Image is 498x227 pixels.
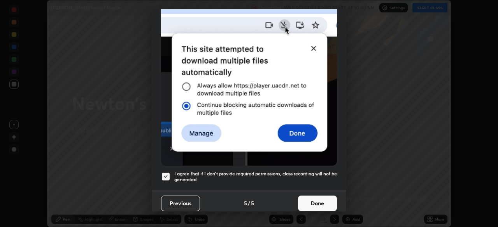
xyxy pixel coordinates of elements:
h4: 5 [244,199,247,207]
h4: 5 [251,199,254,207]
h5: I agree that if I don't provide required permissions, class recording will not be generated [174,171,337,183]
h4: / [248,199,250,207]
button: Done [298,196,337,211]
button: Previous [161,196,200,211]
